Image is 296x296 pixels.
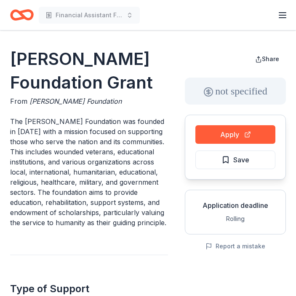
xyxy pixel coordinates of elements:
h2: Type of Support [10,282,168,296]
span: Financial Assistant Fund [56,10,123,20]
span: Share [262,55,279,62]
button: Save [195,151,275,169]
div: not specified [185,78,286,105]
span: Save [233,154,249,165]
div: Application deadline [192,200,279,210]
button: Share [248,51,286,67]
button: Financial Assistant Fund [39,7,140,24]
button: Apply [195,125,275,144]
button: Report a mistake [205,241,265,251]
div: Rolling [192,214,279,224]
p: The [PERSON_NAME] Foundation was founded in [DATE] with a mission focused on supporting those who... [10,116,168,228]
a: Home [10,5,34,25]
h1: [PERSON_NAME] Foundation Grant [10,47,168,94]
div: From [10,96,168,106]
span: [PERSON_NAME] Foundation [29,97,122,105]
